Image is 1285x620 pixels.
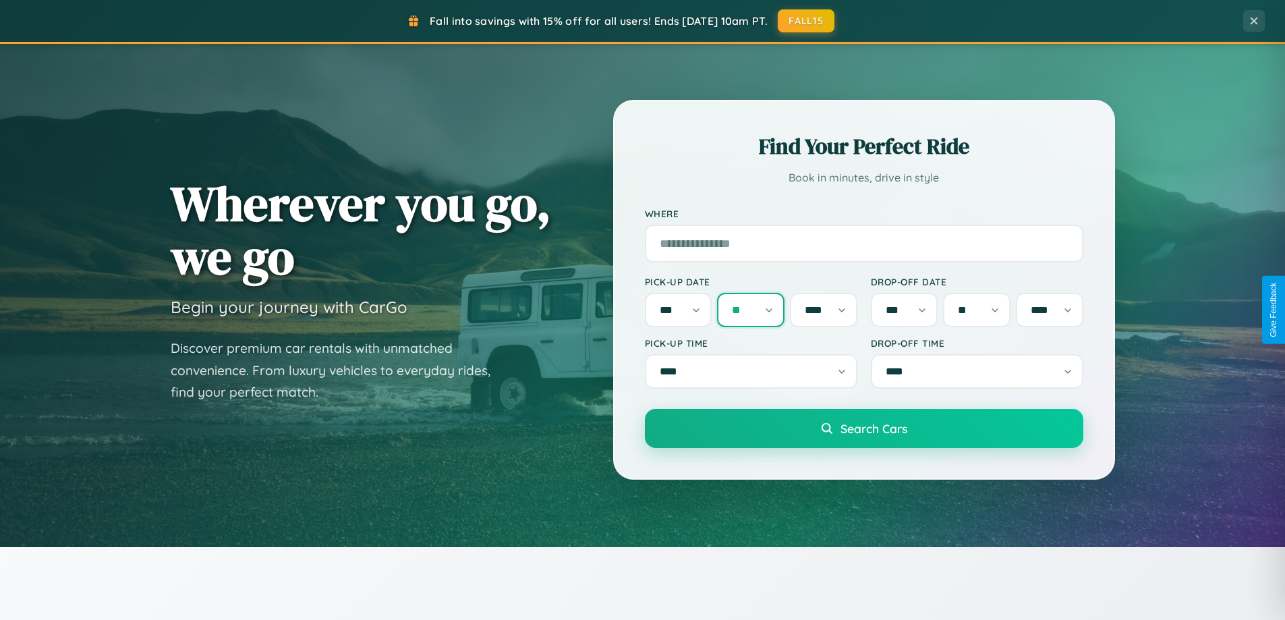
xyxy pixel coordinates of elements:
[171,177,551,283] h1: Wherever you go, we go
[778,9,834,32] button: FALL15
[645,208,1083,219] label: Where
[645,409,1083,448] button: Search Cars
[645,132,1083,161] h2: Find Your Perfect Ride
[171,337,508,403] p: Discover premium car rentals with unmatched convenience. From luxury vehicles to everyday rides, ...
[645,337,857,349] label: Pick-up Time
[430,14,768,28] span: Fall into savings with 15% off for all users! Ends [DATE] 10am PT.
[171,297,407,317] h3: Begin your journey with CarGo
[1269,283,1278,337] div: Give Feedback
[871,337,1083,349] label: Drop-off Time
[840,421,907,436] span: Search Cars
[871,276,1083,287] label: Drop-off Date
[645,276,857,287] label: Pick-up Date
[645,168,1083,188] p: Book in minutes, drive in style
